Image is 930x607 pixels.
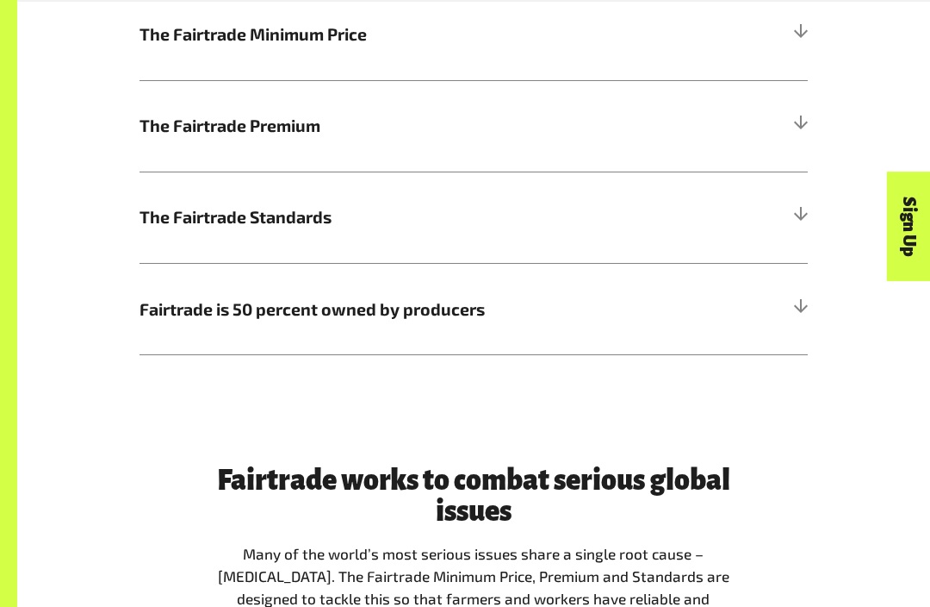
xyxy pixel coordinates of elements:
span: The Fairtrade Standards [139,204,641,229]
span: The Fairtrade Minimum Price [139,22,641,47]
h3: Fairtrade works to combat serious global issues [208,466,739,528]
span: The Fairtrade Premium [139,113,641,138]
span: Fairtrade is 50 percent owned by producers [139,297,641,322]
